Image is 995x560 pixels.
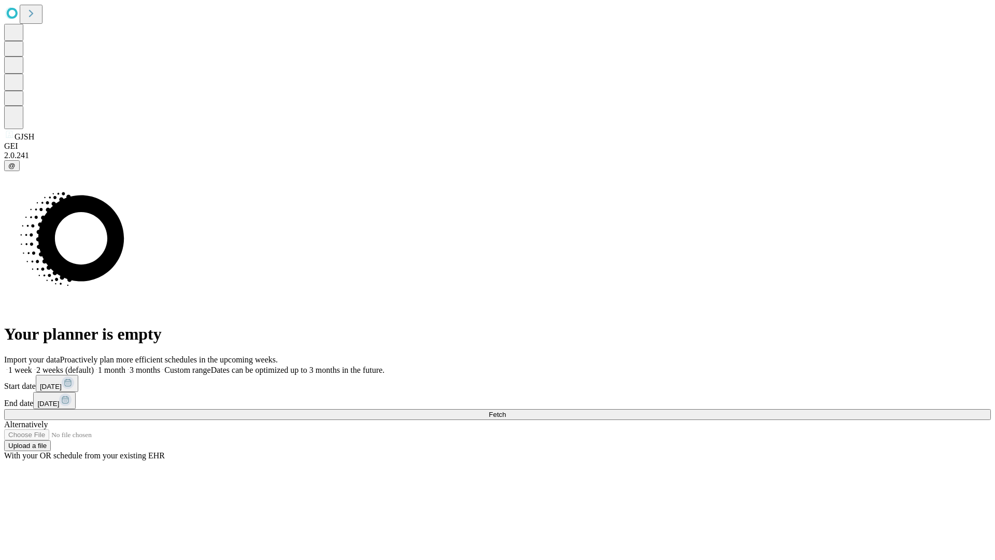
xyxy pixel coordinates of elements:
span: Dates can be optimized up to 3 months in the future. [211,366,385,374]
button: Upload a file [4,440,51,451]
div: End date [4,392,991,409]
span: Proactively plan more efficient schedules in the upcoming weeks. [60,355,278,364]
span: Alternatively [4,420,48,429]
span: 1 week [8,366,32,374]
span: GJSH [15,132,34,141]
span: 2 weeks (default) [36,366,94,374]
span: Import your data [4,355,60,364]
span: [DATE] [37,400,59,408]
div: 2.0.241 [4,151,991,160]
button: @ [4,160,20,171]
h1: Your planner is empty [4,325,991,344]
span: 1 month [98,366,125,374]
span: 3 months [130,366,160,374]
div: Start date [4,375,991,392]
span: With your OR schedule from your existing EHR [4,451,165,460]
span: @ [8,162,16,170]
span: [DATE] [40,383,62,390]
button: [DATE] [33,392,76,409]
button: [DATE] [36,375,78,392]
span: Custom range [164,366,210,374]
div: GEI [4,142,991,151]
span: Fetch [489,411,506,418]
button: Fetch [4,409,991,420]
